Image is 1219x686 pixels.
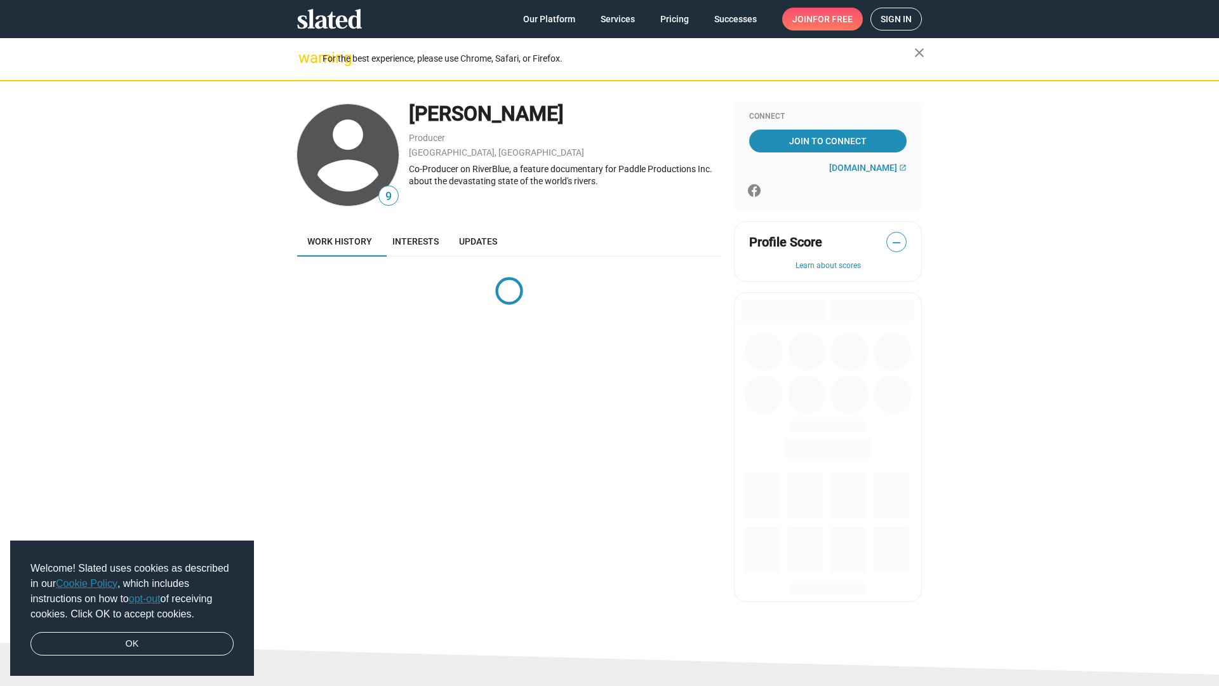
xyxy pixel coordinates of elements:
mat-icon: open_in_new [899,164,907,171]
a: [DOMAIN_NAME] [829,163,907,173]
div: [PERSON_NAME] [409,100,721,128]
span: Updates [459,236,497,246]
div: For the best experience, please use Chrome, Safari, or Firefox. [323,50,914,67]
span: — [887,234,906,251]
a: Sign in [870,8,922,30]
div: Co-Producer on RiverBlue, a feature documentary for Paddle Productions Inc. about the devastating... [409,163,721,187]
mat-icon: close [912,45,927,60]
mat-icon: warning [298,50,314,65]
a: Work history [297,226,382,257]
a: Services [590,8,645,30]
span: Join [792,8,853,30]
a: Updates [449,226,507,257]
a: Joinfor free [782,8,863,30]
span: Join To Connect [752,130,904,152]
a: opt-out [129,593,161,604]
span: Our Platform [523,8,575,30]
span: Successes [714,8,757,30]
span: Profile Score [749,234,822,251]
a: Join To Connect [749,130,907,152]
span: 9 [379,188,398,205]
a: Interests [382,226,449,257]
a: Producer [409,133,445,143]
span: Work history [307,236,372,246]
span: Services [601,8,635,30]
a: Successes [704,8,767,30]
div: Connect [749,112,907,122]
a: dismiss cookie message [30,632,234,656]
a: [GEOGRAPHIC_DATA], [GEOGRAPHIC_DATA] [409,147,584,158]
a: Cookie Policy [56,578,117,589]
span: Sign in [881,8,912,30]
span: Welcome! Slated uses cookies as described in our , which includes instructions on how to of recei... [30,561,234,622]
span: Pricing [660,8,689,30]
a: Pricing [650,8,699,30]
span: for free [813,8,853,30]
span: [DOMAIN_NAME] [829,163,897,173]
a: Our Platform [513,8,585,30]
button: Learn about scores [749,261,907,271]
span: Interests [392,236,439,246]
div: cookieconsent [10,541,254,676]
